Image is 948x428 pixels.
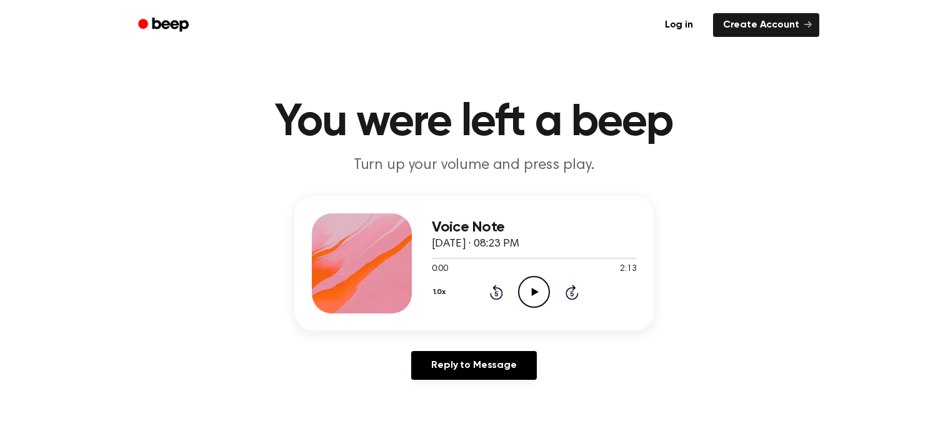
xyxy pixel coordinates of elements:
a: Beep [129,13,200,38]
p: Turn up your volume and press play. [234,155,714,176]
a: Create Account [713,13,819,37]
button: 1.0x [432,282,451,303]
span: [DATE] · 08:23 PM [432,238,519,250]
h1: You were left a beep [154,100,794,145]
a: Log in [652,11,706,39]
span: 0:00 [432,263,448,276]
a: Reply to Message [411,351,536,380]
h3: Voice Note [432,219,637,236]
span: 2:13 [620,263,636,276]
